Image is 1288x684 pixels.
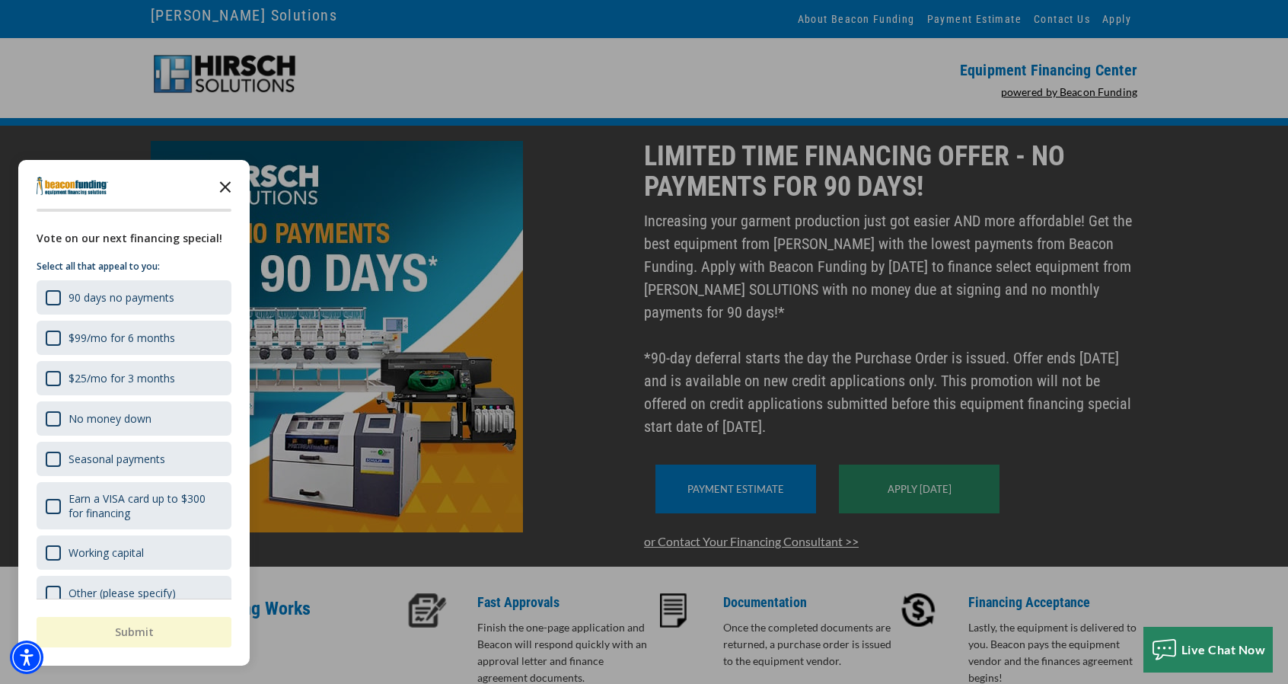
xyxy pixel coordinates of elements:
[37,482,231,529] div: Earn a VISA card up to $300 for financing
[69,491,222,520] div: Earn a VISA card up to $300 for financing
[69,331,175,345] div: $99/mo for 6 months
[69,371,175,385] div: $25/mo for 3 months
[37,259,231,274] p: Select all that appeal to you:
[18,160,250,666] div: Survey
[37,280,231,315] div: 90 days no payments
[69,452,165,466] div: Seasonal payments
[37,361,231,395] div: $25/mo for 3 months
[37,535,231,570] div: Working capital
[69,290,174,305] div: 90 days no payments
[37,401,231,436] div: No money down
[69,545,144,560] div: Working capital
[37,230,231,247] div: Vote on our next financing special!
[1181,642,1266,657] span: Live Chat Now
[10,641,43,674] div: Accessibility Menu
[69,411,151,426] div: No money down
[1143,627,1274,673] button: Live Chat Now
[37,576,231,610] div: Other (please specify)
[210,171,241,201] button: Close the survey
[37,177,108,195] img: Company logo
[37,321,231,355] div: $99/mo for 6 months
[37,442,231,476] div: Seasonal payments
[69,586,176,600] div: Other (please specify)
[37,617,231,647] button: Submit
